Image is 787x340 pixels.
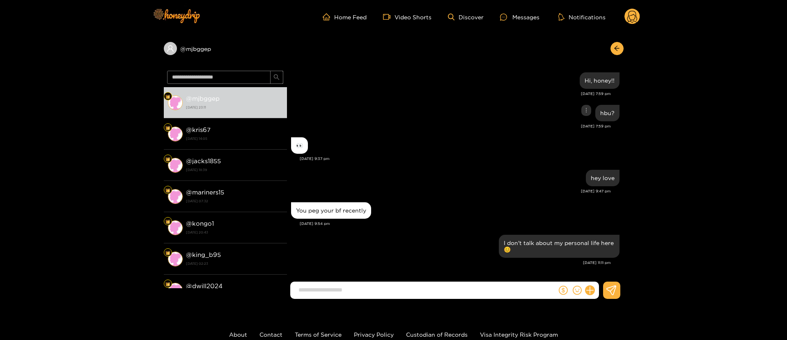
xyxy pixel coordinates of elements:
strong: @ mjbggep [186,95,220,102]
img: conversation [168,189,183,204]
button: Notifications [556,13,608,21]
strong: @ dwill2024 [186,282,223,289]
span: smile [573,286,582,295]
div: I don't talk about my personal life here 😊 [504,240,615,253]
div: [DATE] 9:37 pm [300,156,620,162]
strong: @ jacks1855 [186,157,221,164]
div: @mjbggep [164,42,287,55]
img: Fan Level [165,157,170,162]
img: conversation [168,283,183,298]
button: dollar [557,284,569,296]
img: conversation [168,127,183,141]
div: hbu? [600,110,615,116]
div: You peg your bf recently [296,207,366,214]
strong: @ kongo1 [186,220,214,227]
div: [DATE] 11:11 pm [291,260,611,266]
img: conversation [168,252,183,266]
span: arrow-left [614,45,620,52]
div: Aug. 24, 9:47 pm [586,170,620,186]
strong: [DATE] 20:43 [186,229,283,236]
div: Aug. 24, 9:37 pm [291,137,308,154]
span: video-camera [383,13,395,21]
img: Fan Level [165,250,170,255]
div: Aug. 24, 9:54 pm [291,202,371,219]
a: Home Feed [323,13,367,21]
img: Fan Level [165,94,170,99]
img: Fan Level [165,282,170,287]
span: search [273,74,280,81]
strong: [DATE] 14:05 [186,135,283,142]
span: more [583,107,589,113]
span: user [167,45,174,52]
div: Aug. 16, 7:59 pm [595,105,620,121]
div: 👀 [296,142,303,149]
strong: [DATE] 07:32 [186,197,283,205]
a: Custodian of Records [406,331,468,338]
button: arrow-left [610,42,624,55]
strong: [DATE] 18:39 [186,166,283,173]
strong: @ king_b95 [186,251,221,258]
div: Aug. 24, 11:11 pm [499,235,620,258]
div: [DATE] 7:59 pm [291,91,611,97]
div: Aug. 16, 7:59 pm [580,72,620,89]
img: conversation [168,158,183,173]
a: Privacy Policy [354,331,394,338]
button: search [270,71,283,84]
strong: [DATE] 23:11 [186,104,283,111]
a: About [229,331,247,338]
a: Video Shorts [383,13,431,21]
strong: @ mariners15 [186,189,224,196]
strong: [DATE] 02:23 [186,260,283,267]
span: dollar [559,286,568,295]
a: Discover [448,14,484,21]
img: conversation [168,220,183,235]
div: Messages [500,12,539,22]
div: [DATE] 9:54 pm [300,221,620,227]
strong: @ kris67 [186,126,211,133]
img: Fan Level [165,188,170,193]
a: Visa Integrity Risk Program [480,331,558,338]
span: home [323,13,334,21]
img: Fan Level [165,219,170,224]
div: hey love [591,175,615,181]
img: Fan Level [165,125,170,130]
img: conversation [168,95,183,110]
div: [DATE] 9:47 pm [291,188,611,194]
a: Terms of Service [295,331,342,338]
a: Contact [259,331,282,338]
div: Hi, honey!! [585,77,615,84]
div: [DATE] 7:59 pm [291,123,611,129]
